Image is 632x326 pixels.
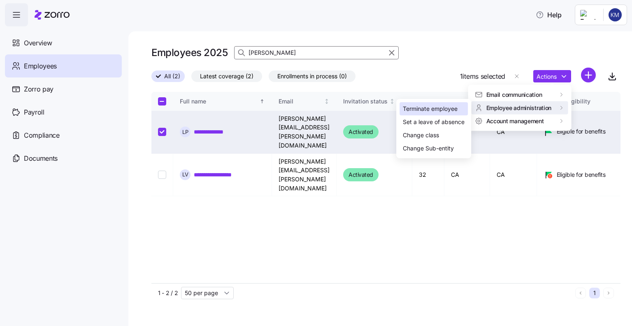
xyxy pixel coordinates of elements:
div: Change Sub-entity [403,144,454,153]
td: CA [490,111,537,154]
span: Eligible for benefits [557,127,606,136]
span: Account management [486,117,544,125]
input: Select record 1 [158,128,166,136]
td: [PERSON_NAME][EMAIL_ADDRESS][PERSON_NAME][DOMAIN_NAME] [272,111,337,154]
div: Change class [403,131,439,140]
span: L P [182,129,188,135]
div: Terminate employee [403,104,458,113]
div: Set a leave of absence [403,117,465,127]
span: Employee administration [486,103,552,112]
span: Email communication [486,90,542,99]
span: Activated [349,127,373,137]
